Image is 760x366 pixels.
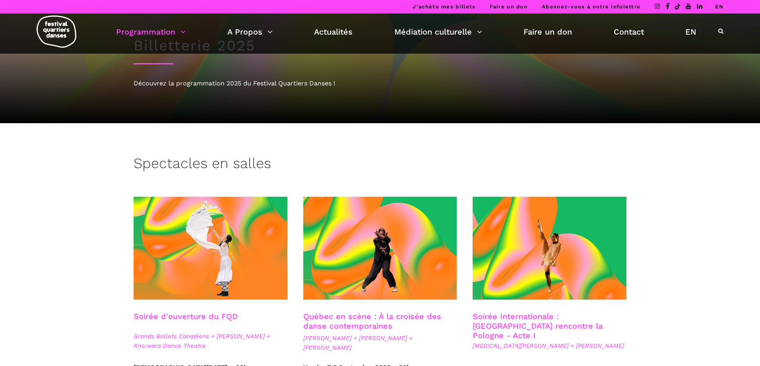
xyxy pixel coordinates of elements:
[542,4,640,10] a: Abonnez-vous à notre infolettre
[523,25,572,39] a: Faire un don
[134,155,271,175] h3: Spectacles en salles
[134,331,287,351] span: Grands Ballets Canadiens + [PERSON_NAME] + A'no:wara Dance Theatre
[473,341,626,351] span: [MEDICAL_DATA][PERSON_NAME] + [PERSON_NAME]
[37,15,76,48] img: logo-fqd-med
[490,4,527,10] a: Faire un don
[314,25,353,39] a: Actualités
[303,333,457,352] span: [PERSON_NAME] + [PERSON_NAME] + [PERSON_NAME]
[685,25,696,39] a: EN
[413,4,475,10] a: J’achète mes billets
[134,78,626,89] div: Découvrez la programmation 2025 du Festival Quartiers Danses !
[473,312,603,340] a: Soirée Internationale : [GEOGRAPHIC_DATA] rencontre la Pologne - Acte I
[227,25,273,39] a: A Propos
[303,312,441,331] a: Québec en scène : À la croisée des danse contemporaines
[134,312,238,321] a: Soirée d'ouverture du FQD
[394,25,482,39] a: Médiation culturelle
[116,25,186,39] a: Programmation
[715,4,723,10] a: EN
[614,25,644,39] a: Contact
